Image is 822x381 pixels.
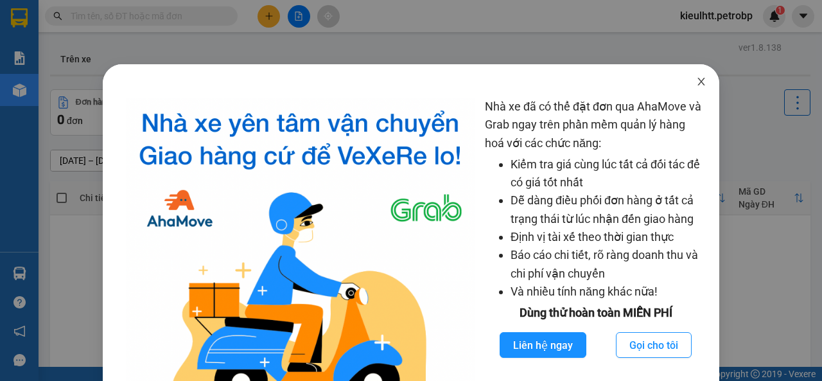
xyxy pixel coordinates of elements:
li: Và nhiều tính năng khác nữa! [511,283,706,301]
li: Định vị tài xế theo thời gian thực [511,228,706,246]
button: Liên hệ ngay [500,332,586,358]
li: Kiểm tra giá cùng lúc tất cả đối tác để có giá tốt nhất [511,155,706,192]
button: Gọi cho tôi [616,332,692,358]
span: close [696,76,706,87]
div: Dùng thử hoàn toàn MIỄN PHÍ [485,304,706,322]
span: Gọi cho tôi [629,337,678,353]
li: Báo cáo chi tiết, rõ ràng doanh thu và chi phí vận chuyển [511,246,706,283]
span: Liên hệ ngay [513,337,573,353]
button: Close [683,64,719,100]
li: Dễ dàng điều phối đơn hàng ở tất cả trạng thái từ lúc nhận đến giao hàng [511,191,706,228]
